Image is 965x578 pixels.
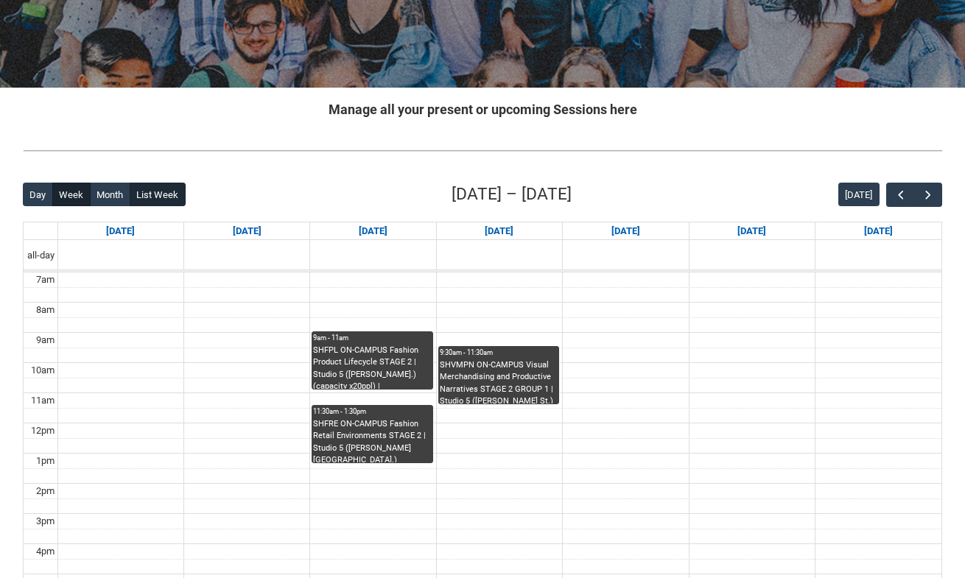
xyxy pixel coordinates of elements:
[33,484,57,498] div: 2pm
[33,333,57,348] div: 9am
[33,514,57,529] div: 3pm
[313,418,431,463] div: SHFRE ON-CAMPUS Fashion Retail Environments STAGE 2 | Studio 5 ([PERSON_NAME][GEOGRAPHIC_DATA].) ...
[33,303,57,317] div: 8am
[230,222,264,240] a: Go to September 15, 2025
[28,363,57,378] div: 10am
[440,359,558,404] div: SHVMPN ON-CAMPUS Visual Merchandising and Productive Narratives STAGE 2 GROUP 1 | Studio 5 ([PERS...
[28,423,57,438] div: 12pm
[861,222,896,240] a: Go to September 20, 2025
[52,183,91,206] button: Week
[440,348,558,358] div: 9:30am - 11:30am
[356,222,390,240] a: Go to September 16, 2025
[130,183,186,206] button: List Week
[734,222,769,240] a: Go to September 19, 2025
[33,454,57,468] div: 1pm
[452,182,572,207] h2: [DATE] – [DATE]
[28,393,57,408] div: 11am
[23,143,942,158] img: REDU_GREY_LINE
[103,222,138,240] a: Go to September 14, 2025
[23,99,942,119] h2: Manage all your present or upcoming Sessions here
[24,248,57,263] span: all-day
[313,333,431,343] div: 9am - 11am
[838,183,880,206] button: [DATE]
[482,222,516,240] a: Go to September 17, 2025
[33,272,57,287] div: 7am
[313,406,431,417] div: 11:30am - 1:30pm
[886,183,914,207] button: Previous Week
[23,183,53,206] button: Day
[608,222,643,240] a: Go to September 18, 2025
[313,345,431,390] div: SHFPL ON-CAMPUS Fashion Product Lifecycle STAGE 2 | Studio 5 ([PERSON_NAME].) (capacity x20ppl) |...
[914,183,942,207] button: Next Week
[33,544,57,559] div: 4pm
[90,183,130,206] button: Month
